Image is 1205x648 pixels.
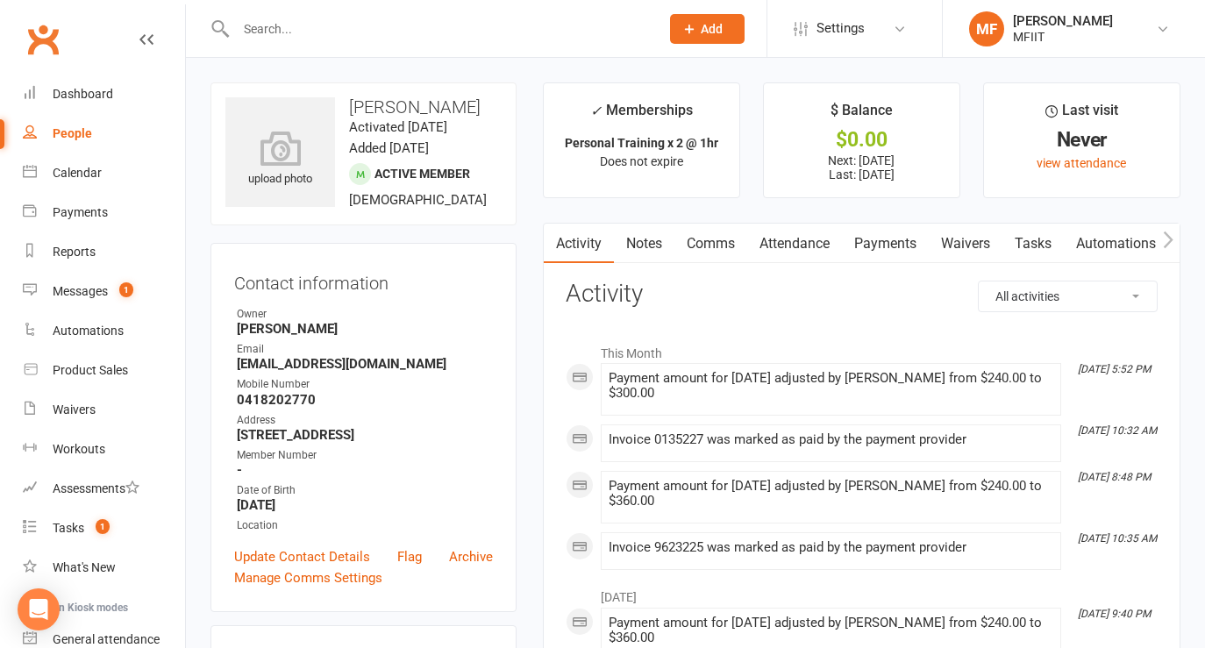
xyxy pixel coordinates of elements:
[609,432,1053,447] div: Invoice 0135227 was marked as paid by the payment provider
[349,119,447,135] time: Activated [DATE]
[566,335,1158,363] li: This Month
[590,99,693,132] div: Memberships
[349,192,487,208] span: [DEMOGRAPHIC_DATA]
[929,224,1002,264] a: Waivers
[237,341,493,358] div: Email
[831,99,893,131] div: $ Balance
[237,306,493,323] div: Owner
[1037,156,1126,170] a: view attendance
[780,131,944,149] div: $0.00
[237,497,493,513] strong: [DATE]
[23,509,185,548] a: Tasks 1
[1013,13,1113,29] div: [PERSON_NAME]
[565,136,718,150] strong: Personal Training x 2 @ 1hr
[21,18,65,61] a: Clubworx
[397,546,422,567] a: Flag
[225,131,335,189] div: upload photo
[237,462,493,478] strong: -
[23,390,185,430] a: Waivers
[1078,363,1151,375] i: [DATE] 5:52 PM
[237,392,493,408] strong: 0418202770
[600,154,683,168] span: Does not expire
[674,224,747,264] a: Comms
[23,193,185,232] a: Payments
[53,324,124,338] div: Automations
[374,167,470,181] span: Active member
[23,469,185,509] a: Assessments
[23,153,185,193] a: Calendar
[53,363,128,377] div: Product Sales
[23,272,185,311] a: Messages 1
[780,153,944,182] p: Next: [DATE] Last: [DATE]
[234,567,382,588] a: Manage Comms Settings
[231,17,647,41] input: Search...
[609,479,1053,509] div: Payment amount for [DATE] adjusted by [PERSON_NAME] from $240.00 to $360.00
[609,540,1053,555] div: Invoice 9623225 was marked as paid by the payment provider
[53,205,108,219] div: Payments
[18,588,60,630] div: Open Intercom Messenger
[23,114,185,153] a: People
[1064,224,1168,264] a: Automations
[566,281,1158,308] h3: Activity
[237,447,493,464] div: Member Number
[1078,424,1157,437] i: [DATE] 10:32 AM
[23,311,185,351] a: Automations
[96,519,110,534] span: 1
[53,442,105,456] div: Workouts
[23,75,185,114] a: Dashboard
[237,321,493,337] strong: [PERSON_NAME]
[53,560,116,574] div: What's New
[1078,532,1157,545] i: [DATE] 10:35 AM
[1000,131,1164,149] div: Never
[225,97,502,117] h3: [PERSON_NAME]
[842,224,929,264] a: Payments
[23,232,185,272] a: Reports
[1045,99,1118,131] div: Last visit
[609,371,1053,401] div: Payment amount for [DATE] adjusted by [PERSON_NAME] from $240.00 to $300.00
[23,548,185,587] a: What's New
[119,282,133,297] span: 1
[614,224,674,264] a: Notes
[1078,608,1151,620] i: [DATE] 9:40 PM
[449,546,493,567] a: Archive
[234,546,370,567] a: Update Contact Details
[1013,29,1113,45] div: MFIIT
[237,517,493,534] div: Location
[747,224,842,264] a: Attendance
[237,482,493,499] div: Date of Birth
[237,356,493,372] strong: [EMAIL_ADDRESS][DOMAIN_NAME]
[349,140,429,156] time: Added [DATE]
[1002,224,1064,264] a: Tasks
[53,245,96,259] div: Reports
[53,284,108,298] div: Messages
[53,126,92,140] div: People
[53,521,84,535] div: Tasks
[53,481,139,495] div: Assessments
[234,267,493,293] h3: Contact information
[701,22,723,36] span: Add
[969,11,1004,46] div: MF
[609,616,1053,645] div: Payment amount for [DATE] adjusted by [PERSON_NAME] from $240.00 to $360.00
[53,166,102,180] div: Calendar
[237,427,493,443] strong: [STREET_ADDRESS]
[566,579,1158,607] li: [DATE]
[670,14,745,44] button: Add
[53,632,160,646] div: General attendance
[53,87,113,101] div: Dashboard
[53,402,96,417] div: Waivers
[544,224,614,264] a: Activity
[237,376,493,393] div: Mobile Number
[590,103,602,119] i: ✓
[23,351,185,390] a: Product Sales
[816,9,865,48] span: Settings
[1078,471,1151,483] i: [DATE] 8:48 PM
[237,412,493,429] div: Address
[23,430,185,469] a: Workouts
